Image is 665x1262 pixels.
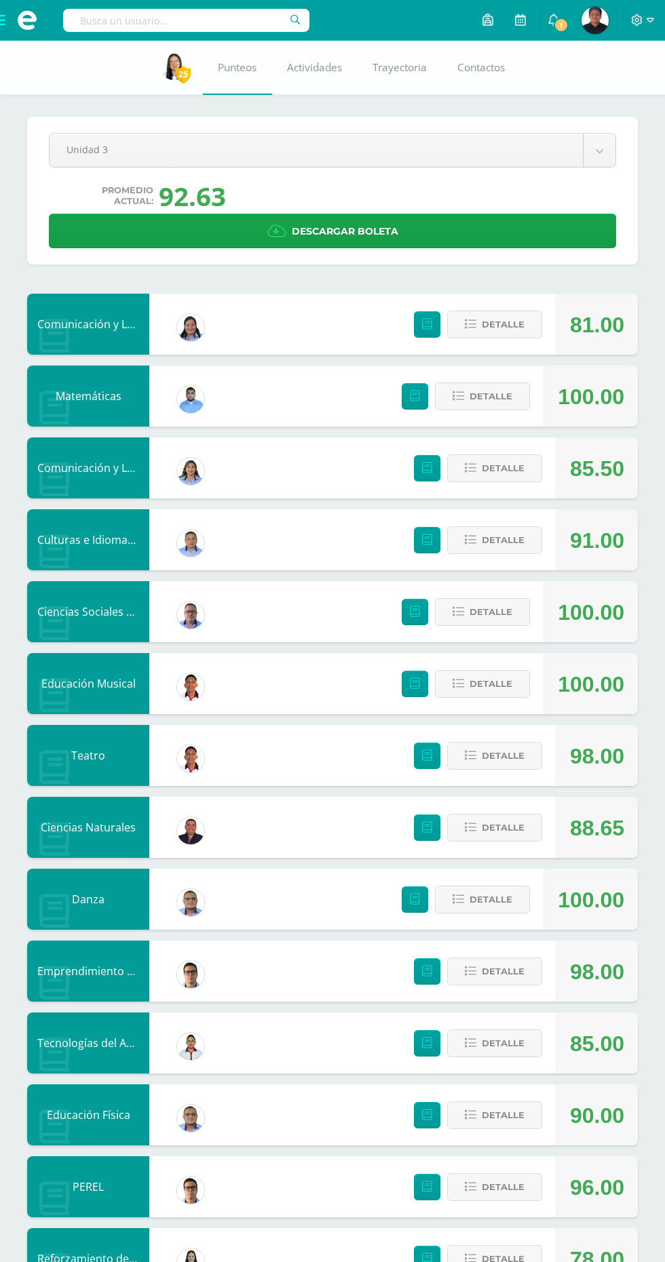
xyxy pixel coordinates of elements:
[27,437,149,498] div: Comunicación y Lenguaje Idioma Español
[435,382,530,410] button: Detalle
[27,1156,149,1217] div: PEREL
[435,598,530,626] button: Detalle
[27,509,149,570] div: Culturas e Idiomas Mayas Garífuna o Xinca
[27,941,149,1002] div: Emprendimiento para la Productividad
[177,889,204,916] img: 2b8a8d37dfce9e9e6e54bdeb0b7e5ca7.png
[47,1107,130,1122] a: Educación Física
[435,670,530,698] button: Detalle
[27,869,149,930] div: Danza
[570,438,624,499] div: 85.50
[558,869,624,930] div: 100.00
[177,530,204,557] img: 58211983430390fd978f7a65ba7f1128.png
[177,961,204,988] img: 7b62136f9b4858312d6e1286188a04bf.png
[176,66,191,83] span: 25
[292,215,398,248] span: Descargar boleta
[570,510,624,571] div: 91.00
[177,745,204,772] img: ea7da6ec4358329a77271c763a2d9c46.png
[66,134,566,165] span: Unidad 3
[447,1101,542,1129] button: Detalle
[482,959,525,984] span: Detalle
[447,742,542,770] button: Detalle
[37,604,337,619] a: Ciencias Sociales Formación Ciudadana e Interculturalidad
[177,1033,204,1060] img: 2c9694ff7bfac5f5943f65b81010a575.png
[27,1012,149,1073] div: Tecnologías del Aprendizaje y la Comunicación
[50,134,615,167] a: Unidad 3
[470,887,512,912] span: Detalle
[373,60,427,75] span: Trayectoria
[447,1173,542,1201] button: Detalle
[63,9,309,32] input: Busca un usuario...
[27,366,149,427] div: Matemáticas
[570,1085,624,1146] div: 90.00
[482,1175,525,1200] span: Detalle
[482,528,525,553] span: Detalle
[482,312,525,337] span: Detalle
[27,797,149,858] div: Ciencias Naturales
[482,1031,525,1056] span: Detalle
[570,726,624,787] div: 98.00
[177,817,204,844] img: 26b32a793cf393e8c14c67795abc6c50.png
[570,1013,624,1074] div: 85.00
[177,673,204,701] img: ea7da6ec4358329a77271c763a2d9c46.png
[447,526,542,554] button: Detalle
[177,602,204,629] img: 13b0349025a0e0de4e66ee4ed905f431.png
[482,743,525,768] span: Detalle
[41,820,136,835] a: Ciencias Naturales
[582,7,609,34] img: dfb2445352bbaa30de7fa1c39f03f7f6.png
[218,60,256,75] span: Punteos
[558,366,624,427] div: 100.00
[73,1179,104,1194] a: PEREL
[470,384,512,409] span: Detalle
[442,41,520,95] a: Contactos
[482,1103,525,1128] span: Detalle
[447,311,542,338] button: Detalle
[272,41,358,95] a: Actividades
[287,60,342,75] span: Actividades
[570,941,624,1002] div: 98.00
[159,178,226,214] div: 92.63
[554,18,569,33] span: 1
[358,41,442,95] a: Trayectoria
[37,1036,276,1050] a: Tecnologías del Aprendizaje y la Comunicación
[37,317,265,332] a: Comunicación y Lenguaje, Idioma Extranjero
[49,214,616,248] a: Descargar boleta
[71,748,105,763] a: Teatro
[558,654,624,715] div: 100.00
[27,581,149,642] div: Ciencias Sociales Formación Ciudadana e Interculturalidad
[177,1105,204,1132] img: 2b8a8d37dfce9e9e6e54bdeb0b7e5ca7.png
[27,725,149,786] div: Teatro
[27,1084,149,1145] div: Educación Física
[570,294,624,355] div: 81.00
[160,53,187,80] img: bc6f7fcf10189d4d6ff66dd0f2b97301.png
[177,458,204,485] img: d5f85972cab0d57661bd544f50574cc9.png
[37,460,249,475] a: Comunicación y Lenguaje Idioma Español
[37,964,237,979] a: Emprendimiento para la Productividad
[457,60,505,75] span: Contactos
[447,454,542,482] button: Detalle
[470,599,512,625] span: Detalle
[447,1029,542,1057] button: Detalle
[27,294,149,355] div: Comunicación y Lenguaje, Idioma Extranjero
[570,1157,624,1218] div: 96.00
[203,41,272,95] a: Punteos
[177,314,204,341] img: 8a517a26fde2b7d9032ce51f9264dd8d.png
[56,389,121,403] a: Matemáticas
[177,1177,204,1204] img: 7b62136f9b4858312d6e1286188a04bf.png
[177,386,204,413] img: 54ea75c2c4af8710d6093b43030d56ea.png
[102,185,153,207] span: Promedio actual:
[447,958,542,985] button: Detalle
[435,886,530,913] button: Detalle
[470,671,512,696] span: Detalle
[558,582,624,643] div: 100.00
[41,676,136,691] a: Educación Musical
[27,653,149,714] div: Educación Musical
[72,892,104,907] a: Danza
[482,815,525,840] span: Detalle
[447,814,542,842] button: Detalle
[570,797,624,859] div: 88.65
[482,456,525,481] span: Detalle
[37,532,255,547] a: Culturas e Idiomas Mayas Garífuna o Xinca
